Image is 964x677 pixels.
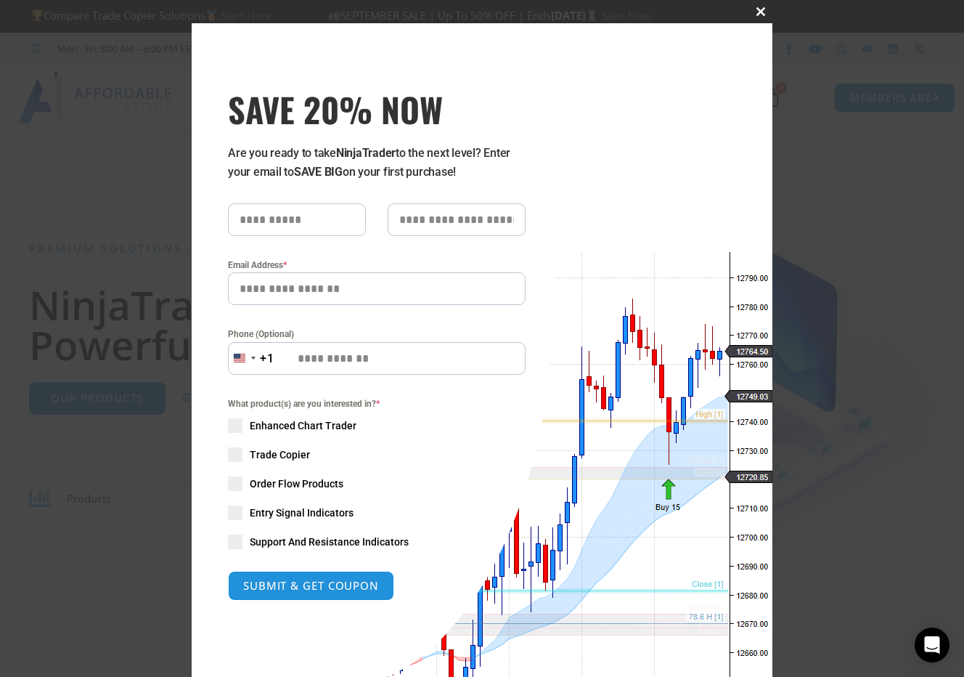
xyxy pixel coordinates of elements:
[228,418,526,433] label: Enhanced Chart Trader
[228,144,526,182] p: Are you ready to take to the next level? Enter your email to on your first purchase!
[228,477,526,491] label: Order Flow Products
[250,418,356,433] span: Enhanced Chart Trader
[250,447,310,462] span: Trade Copier
[228,397,526,411] span: What product(s) are you interested in?
[336,146,396,160] strong: NinjaTrader
[250,477,343,491] span: Order Flow Products
[228,89,526,129] h3: SAVE 20% NOW
[228,342,274,375] button: Selected country
[228,535,526,549] label: Support And Resistance Indicators
[228,447,526,462] label: Trade Copier
[250,506,354,520] span: Entry Signal Indicators
[250,535,409,549] span: Support And Resistance Indicators
[228,506,526,520] label: Entry Signal Indicators
[260,349,274,368] div: +1
[228,258,526,272] label: Email Address
[915,628,949,662] div: Open Intercom Messenger
[228,327,526,341] label: Phone (Optional)
[294,165,343,179] strong: SAVE BIG
[228,571,394,601] button: SUBMIT & GET COUPON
